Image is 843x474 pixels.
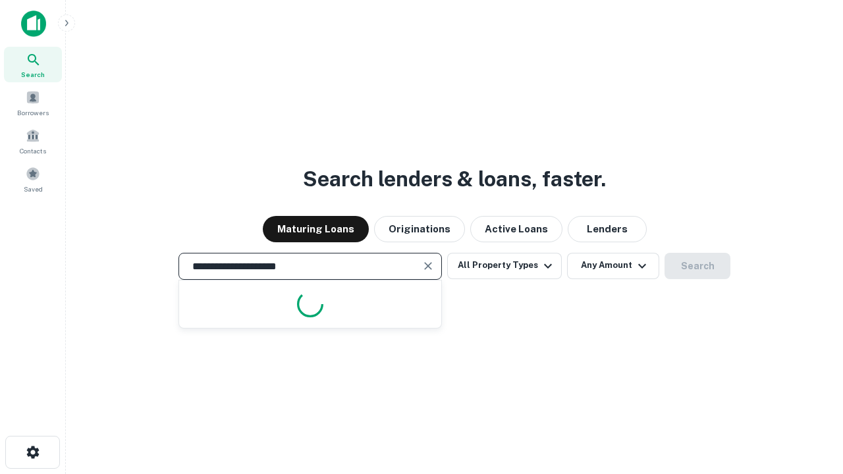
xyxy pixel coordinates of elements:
[17,107,49,118] span: Borrowers
[447,253,562,279] button: All Property Types
[263,216,369,242] button: Maturing Loans
[4,123,62,159] a: Contacts
[777,369,843,432] iframe: Chat Widget
[4,161,62,197] a: Saved
[24,184,43,194] span: Saved
[568,216,647,242] button: Lenders
[419,257,437,275] button: Clear
[374,216,465,242] button: Originations
[4,47,62,82] a: Search
[20,145,46,156] span: Contacts
[21,69,45,80] span: Search
[4,85,62,120] a: Borrowers
[470,216,562,242] button: Active Loans
[567,253,659,279] button: Any Amount
[21,11,46,37] img: capitalize-icon.png
[303,163,606,195] h3: Search lenders & loans, faster.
